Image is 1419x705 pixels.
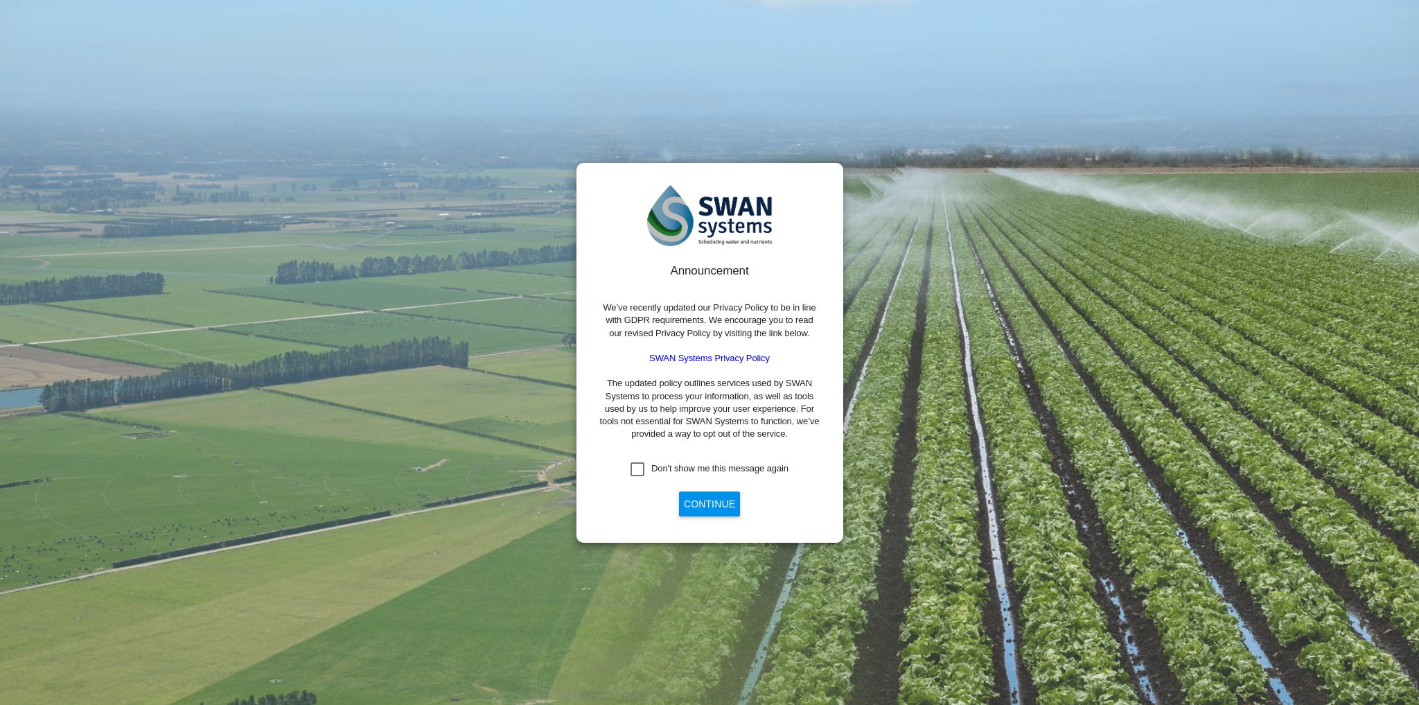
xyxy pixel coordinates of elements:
button: Continue [679,491,740,516]
div: Announcement [599,263,821,279]
span: The updated policy outlines services used by SWAN Systems to process your information, as well as... [600,378,820,439]
div: Don't show me this message again [651,462,788,475]
md-checkbox: Don't show me this message again [631,462,788,476]
img: SWAN-Landscape-Logo-Colour.png [647,185,772,247]
a: SWAN Systems Privacy Policy [649,353,770,363]
span: We’ve recently updated our Privacy Policy to be in line with GDPR requirements. We encourage you ... [603,302,816,338]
